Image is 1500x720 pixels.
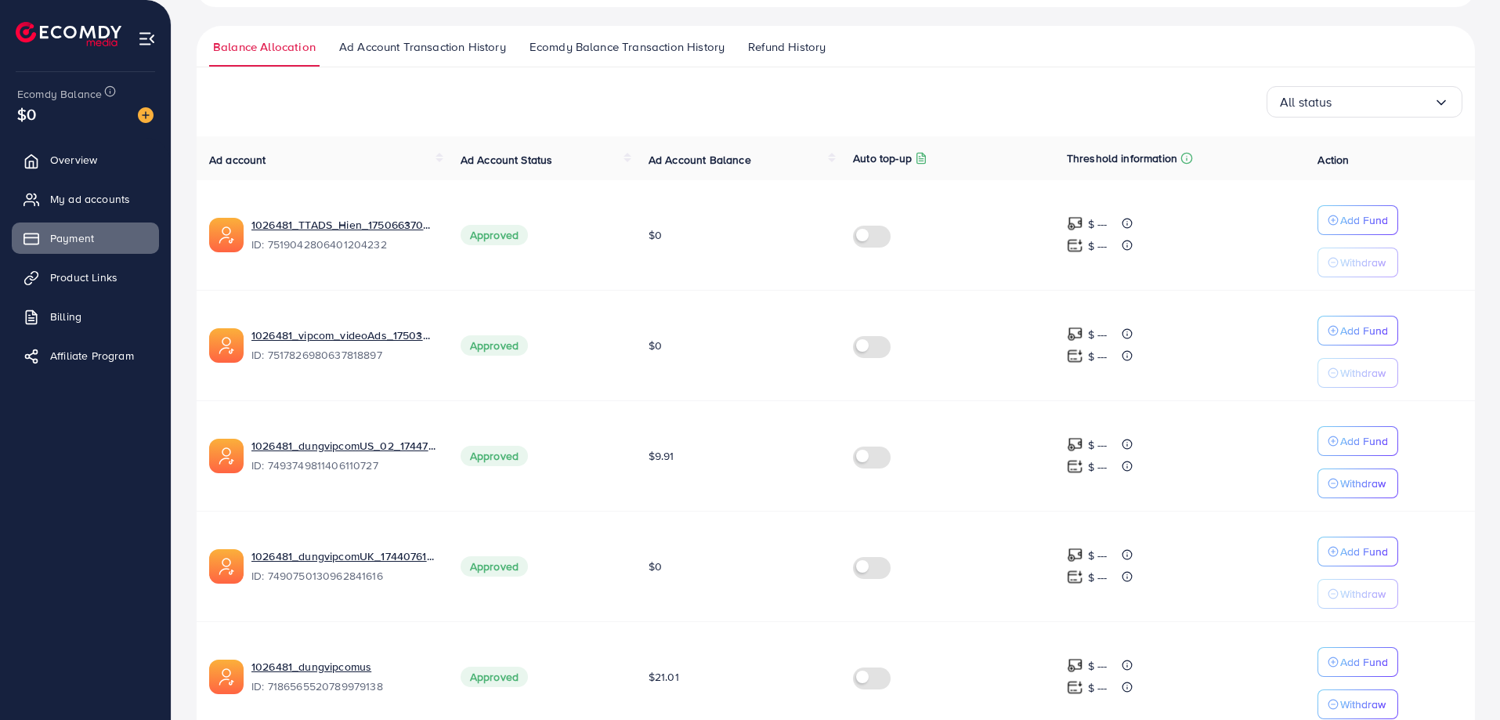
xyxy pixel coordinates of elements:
[1280,90,1332,114] span: All status
[251,568,436,584] span: ID: 7490750130962841616
[251,438,436,454] a: 1026481_dungvipcomUS_02_1744774713900
[16,22,121,46] img: logo
[1332,90,1433,114] input: Search for option
[1317,316,1398,346] button: Add Fund
[1067,679,1083,696] img: top-up amount
[649,227,662,243] span: $0
[748,38,826,56] span: Refund History
[1067,436,1083,453] img: top-up amount
[1340,653,1388,671] p: Add Fund
[50,152,97,168] span: Overview
[1088,458,1108,476] p: $ ---
[50,348,134,364] span: Affiliate Program
[649,152,751,168] span: Ad Account Balance
[12,223,159,254] a: Payment
[12,183,159,215] a: My ad accounts
[1340,474,1386,493] p: Withdraw
[461,667,528,687] span: Approved
[1340,695,1386,714] p: Withdraw
[1067,569,1083,585] img: top-up amount
[1340,364,1386,382] p: Withdraw
[50,270,117,285] span: Product Links
[251,217,436,253] div: <span class='underline'>1026481_TTADS_Hien_1750663705167</span></br>7519042806401204232
[50,309,81,324] span: Billing
[461,335,528,356] span: Approved
[1340,321,1388,340] p: Add Fund
[530,38,725,56] span: Ecomdy Balance Transaction History
[251,548,436,584] div: <span class='underline'>1026481_dungvipcomUK_1744076183761</span></br>7490750130962841616
[1067,547,1083,563] img: top-up amount
[1088,215,1108,233] p: $ ---
[138,30,156,48] img: menu
[1067,326,1083,342] img: top-up amount
[1088,546,1108,565] p: $ ---
[461,152,553,168] span: Ad Account Status
[1067,458,1083,475] img: top-up amount
[251,678,436,694] span: ID: 7186565520789979138
[1088,325,1108,344] p: $ ---
[1067,149,1177,168] p: Threshold information
[251,458,436,473] span: ID: 7493749811406110727
[649,559,662,574] span: $0
[1340,211,1388,230] p: Add Fund
[251,548,436,564] a: 1026481_dungvipcomUK_1744076183761
[251,327,436,343] a: 1026481_vipcom_videoAds_1750380509111
[649,448,674,464] span: $9.91
[1317,358,1398,388] button: Withdraw
[1317,248,1398,277] button: Withdraw
[209,660,244,694] img: ic-ads-acc.e4c84228.svg
[1067,657,1083,674] img: top-up amount
[649,338,662,353] span: $0
[1317,426,1398,456] button: Add Fund
[461,225,528,245] span: Approved
[138,107,154,123] img: image
[1088,436,1108,454] p: $ ---
[209,328,244,363] img: ic-ads-acc.e4c84228.svg
[1317,647,1398,677] button: Add Fund
[209,152,266,168] span: Ad account
[12,144,159,175] a: Overview
[1088,347,1108,366] p: $ ---
[251,438,436,474] div: <span class='underline'>1026481_dungvipcomUS_02_1744774713900</span></br>7493749811406110727
[209,218,244,252] img: ic-ads-acc.e4c84228.svg
[17,103,36,125] span: $0
[209,549,244,584] img: ic-ads-acc.e4c84228.svg
[251,237,436,252] span: ID: 7519042806401204232
[251,217,436,233] a: 1026481_TTADS_Hien_1750663705167
[461,446,528,466] span: Approved
[1088,237,1108,255] p: $ ---
[251,327,436,364] div: <span class='underline'>1026481_vipcom_videoAds_1750380509111</span></br>7517826980637818897
[1317,689,1398,719] button: Withdraw
[12,262,159,293] a: Product Links
[12,301,159,332] a: Billing
[1317,537,1398,566] button: Add Fund
[1433,649,1488,708] iframe: Chat
[50,191,130,207] span: My ad accounts
[213,38,316,56] span: Balance Allocation
[1088,657,1108,675] p: $ ---
[1340,584,1386,603] p: Withdraw
[1067,215,1083,232] img: top-up amount
[12,340,159,371] a: Affiliate Program
[1088,678,1108,697] p: $ ---
[339,38,506,56] span: Ad Account Transaction History
[251,659,436,675] a: 1026481_dungvipcomus
[461,556,528,577] span: Approved
[209,439,244,473] img: ic-ads-acc.e4c84228.svg
[1340,432,1388,450] p: Add Fund
[1067,348,1083,364] img: top-up amount
[251,659,436,695] div: <span class='underline'>1026481_dungvipcomus</span></br>7186565520789979138
[1340,253,1386,272] p: Withdraw
[50,230,94,246] span: Payment
[1267,86,1462,118] div: Search for option
[1317,152,1349,168] span: Action
[17,86,102,102] span: Ecomdy Balance
[853,149,912,168] p: Auto top-up
[649,669,679,685] span: $21.01
[1317,205,1398,235] button: Add Fund
[1067,237,1083,254] img: top-up amount
[251,347,436,363] span: ID: 7517826980637818897
[1088,568,1108,587] p: $ ---
[1317,579,1398,609] button: Withdraw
